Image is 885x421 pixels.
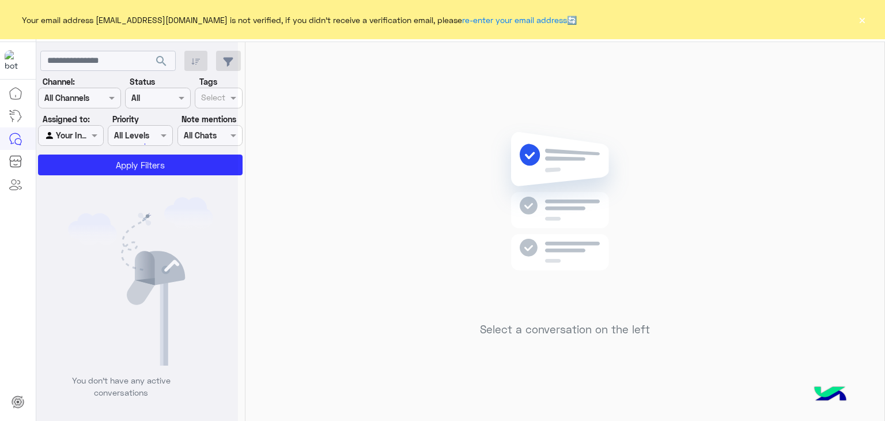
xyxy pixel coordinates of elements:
[5,50,25,71] img: 1403182699927242
[199,91,225,106] div: Select
[480,323,650,336] h5: Select a conversation on the left
[856,14,868,25] button: ×
[810,375,850,415] img: hulul-logo.png
[22,14,577,26] span: Your email address [EMAIL_ADDRESS][DOMAIN_NAME] is not verified, if you didn't receive a verifica...
[462,15,567,25] a: re-enter your email address
[482,123,648,314] img: no messages
[127,134,147,154] div: loading...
